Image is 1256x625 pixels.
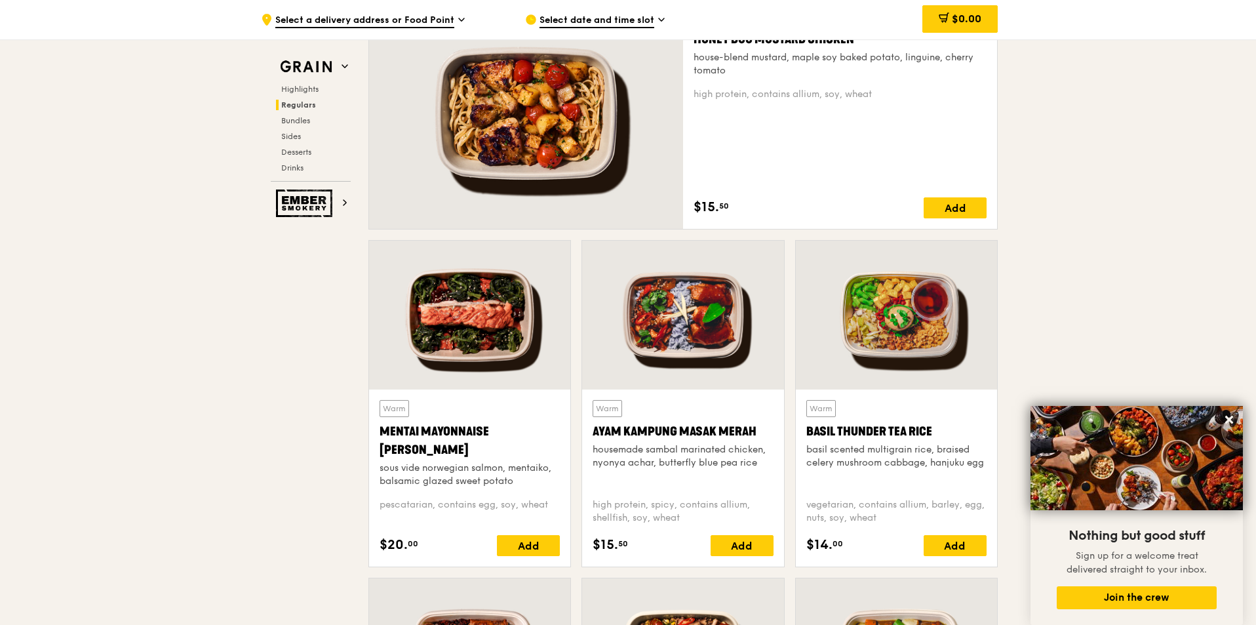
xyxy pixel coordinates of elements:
[694,197,719,217] span: $15.
[593,400,622,417] div: Warm
[497,535,560,556] div: Add
[281,132,301,141] span: Sides
[281,85,319,94] span: Highlights
[694,30,987,49] div: Honey Duo Mustard Chicken
[276,190,336,217] img: Ember Smokery web logo
[618,538,628,549] span: 50
[806,422,987,441] div: Basil Thunder Tea Rice
[1069,528,1205,544] span: Nothing but good stuff
[380,498,560,525] div: pescatarian, contains egg, soy, wheat
[408,538,418,549] span: 00
[833,538,843,549] span: 00
[719,201,729,211] span: 50
[694,88,987,101] div: high protein, contains allium, soy, wheat
[276,55,336,79] img: Grain web logo
[806,443,987,470] div: basil scented multigrain rice, braised celery mushroom cabbage, hanjuku egg
[806,535,833,555] span: $14.
[380,400,409,417] div: Warm
[380,422,560,459] div: Mentai Mayonnaise [PERSON_NAME]
[806,498,987,525] div: vegetarian, contains allium, barley, egg, nuts, soy, wheat
[1030,406,1243,510] img: DSC07876-Edit02-Large.jpeg
[281,116,310,125] span: Bundles
[281,100,316,110] span: Regulars
[593,498,773,525] div: high protein, spicy, contains allium, shellfish, soy, wheat
[593,443,773,470] div: housemade sambal marinated chicken, nyonya achar, butterfly blue pea rice
[1219,409,1240,430] button: Close
[281,163,304,172] span: Drinks
[952,12,981,25] span: $0.00
[924,535,987,556] div: Add
[275,14,454,28] span: Select a delivery address or Food Point
[924,197,987,218] div: Add
[593,535,618,555] span: $15.
[540,14,654,28] span: Select date and time slot
[1067,550,1207,575] span: Sign up for a welcome treat delivered straight to your inbox.
[380,535,408,555] span: $20.
[1057,586,1217,609] button: Join the crew
[281,148,311,157] span: Desserts
[806,400,836,417] div: Warm
[694,51,987,77] div: house-blend mustard, maple soy baked potato, linguine, cherry tomato
[380,462,560,488] div: sous vide norwegian salmon, mentaiko, balsamic glazed sweet potato
[593,422,773,441] div: Ayam Kampung Masak Merah
[711,535,774,556] div: Add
